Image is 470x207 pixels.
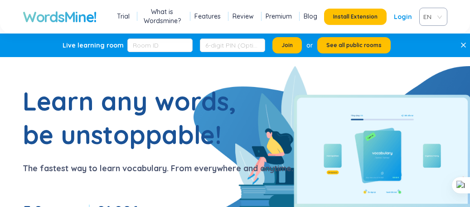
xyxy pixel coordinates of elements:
a: Blog [304,12,317,21]
span: See all public rooms [326,42,382,49]
p: The fastest way to learn vocabulary. From everywhere and anytime. [23,162,293,175]
input: 6-digit PIN (Optional) [200,39,265,52]
span: VIE [423,10,440,24]
h1: Learn any words, be unstoppable! [23,84,249,151]
div: or [306,40,313,50]
a: WordsMine! [23,8,97,26]
span: Install Extension [333,13,378,20]
a: What is Wordsmine? [141,7,183,25]
div: Live learning room [63,41,124,50]
span: Join [281,42,293,49]
a: Features [194,12,221,21]
button: See all public rooms [317,37,391,53]
a: Login [394,9,412,25]
button: Install Extension [324,9,387,25]
input: Room ID [127,39,193,52]
a: Premium [266,12,292,21]
a: Trial [117,12,130,21]
button: Join [272,37,302,53]
a: Review [233,12,254,21]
